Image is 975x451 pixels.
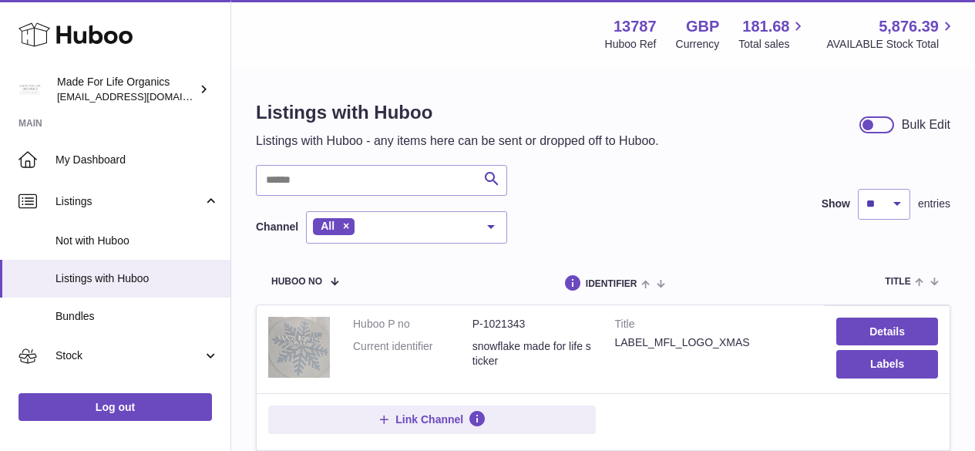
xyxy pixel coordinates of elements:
span: Bundles [55,309,219,324]
span: [EMAIL_ADDRESS][DOMAIN_NAME] [57,90,227,103]
span: entries [918,197,950,211]
p: Listings with Huboo - any items here can be sent or dropped off to Huboo. [256,133,659,150]
dt: Huboo P no [353,317,472,332]
span: Total sales [738,37,807,52]
span: identifier [586,279,637,289]
dd: P-1021343 [472,317,592,332]
label: Show [822,197,850,211]
div: Currency [676,37,720,52]
div: Huboo Ref [605,37,657,52]
span: Huboo no [271,277,322,287]
strong: Title [615,317,814,335]
a: 181.68 Total sales [738,16,807,52]
span: 5,876.39 [879,16,939,37]
span: Link Channel [395,412,463,426]
strong: GBP [686,16,719,37]
dt: Current identifier [353,339,472,369]
img: internalAdmin-13787@internal.huboo.com [18,78,42,101]
span: My Dashboard [55,153,219,167]
img: LABEL_MFL_LOGO_XMAS [268,317,330,378]
span: Not with Huboo [55,234,219,248]
h1: Listings with Huboo [256,100,659,125]
button: Link Channel [268,406,596,433]
span: Listings with Huboo [55,271,219,286]
button: Labels [836,350,938,378]
dd: snowflake made for life sticker [472,339,592,369]
span: Listings [55,194,203,209]
a: Details [836,318,938,345]
span: 181.68 [742,16,789,37]
div: Made For Life Organics [57,75,196,104]
a: 5,876.39 AVAILABLE Stock Total [826,16,957,52]
span: AVAILABLE Stock Total [826,37,957,52]
div: LABEL_MFL_LOGO_XMAS [615,335,814,350]
div: Bulk Edit [902,116,950,133]
span: title [885,277,910,287]
span: All [321,220,335,232]
a: Log out [18,393,212,421]
label: Channel [256,220,298,234]
strong: 13787 [614,16,657,37]
span: Stock [55,348,203,363]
